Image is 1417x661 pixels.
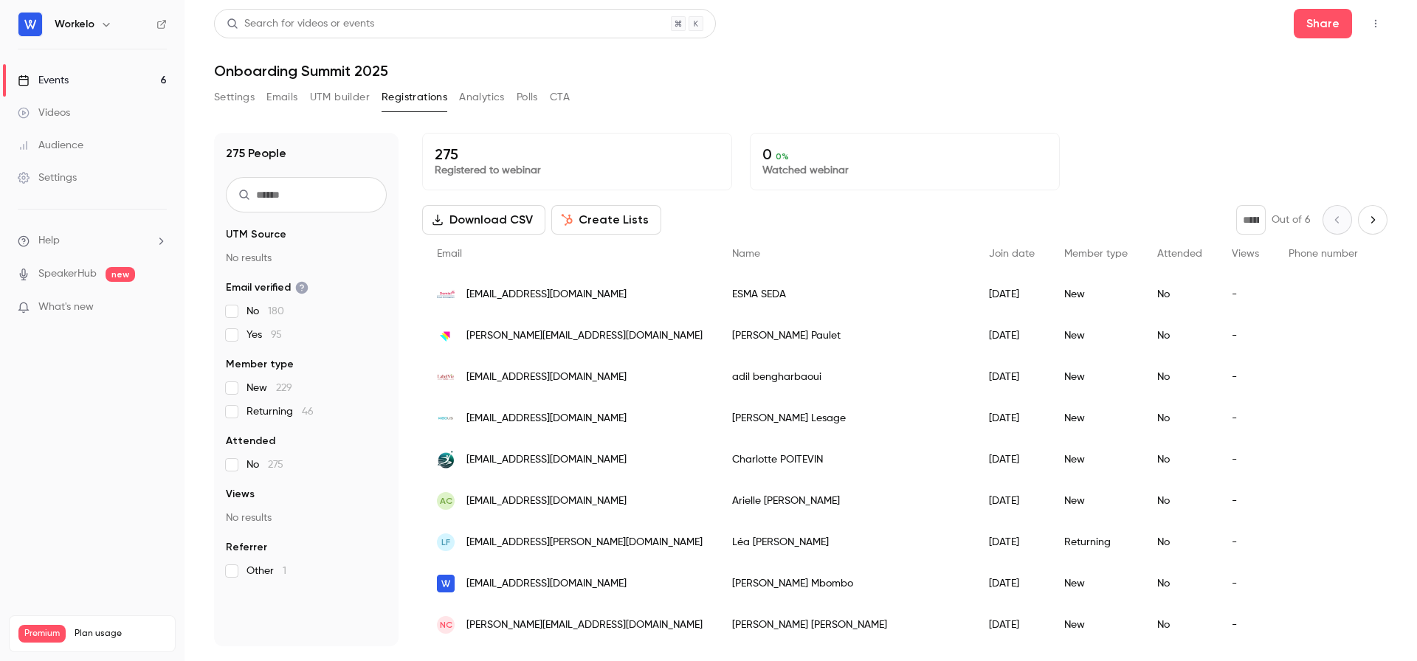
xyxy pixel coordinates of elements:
[1049,356,1142,398] div: New
[437,285,455,303] img: domial.fr
[276,383,292,393] span: 229
[214,62,1387,80] h1: Onboarding Summit 2025
[18,233,167,249] li: help-dropdown-opener
[1049,398,1142,439] div: New
[989,249,1035,259] span: Join date
[283,566,286,576] span: 1
[437,575,455,592] img: workelo.eu
[1157,249,1202,259] span: Attended
[246,404,314,419] span: Returning
[776,151,789,162] span: 0 %
[1049,274,1142,315] div: New
[441,536,450,549] span: LF
[440,494,452,508] span: AC
[246,328,282,342] span: Yes
[974,480,1049,522] div: [DATE]
[268,306,284,316] span: 180
[226,357,294,372] span: Member type
[1049,480,1142,522] div: New
[246,564,286,578] span: Other
[106,267,135,282] span: new
[437,368,455,386] img: labelvie.ma
[459,86,505,109] button: Analytics
[762,163,1047,178] p: Watched webinar
[1217,356,1274,398] div: -
[1272,212,1311,227] p: Out of 6
[466,617,703,633] span: [PERSON_NAME][EMAIL_ADDRESS][DOMAIN_NAME]
[717,439,974,480] div: Charlotte POITEVIN
[550,86,570,109] button: CTA
[1289,249,1358,259] span: Phone number
[435,163,720,178] p: Registered to webinar
[466,328,703,344] span: [PERSON_NAME][EMAIL_ADDRESS][DOMAIN_NAME]
[1358,205,1387,235] button: Next page
[38,266,97,282] a: SpeakerHub
[266,86,297,109] button: Emails
[1217,398,1274,439] div: -
[974,522,1049,563] div: [DATE]
[717,563,974,604] div: [PERSON_NAME] Mbombo
[38,233,60,249] span: Help
[18,170,77,185] div: Settings
[440,618,452,631] span: NC
[302,406,314,417] span: 46
[551,205,661,235] button: Create Lists
[1217,522,1274,563] div: -
[149,301,167,314] iframe: Noticeable Trigger
[226,434,275,449] span: Attended
[466,576,627,592] span: [EMAIL_ADDRESS][DOMAIN_NAME]
[974,356,1049,398] div: [DATE]
[974,563,1049,604] div: [DATE]
[1142,315,1217,356] div: No
[1217,563,1274,604] div: -
[717,522,974,563] div: Léa [PERSON_NAME]
[1217,480,1274,522] div: -
[1142,480,1217,522] div: No
[1142,398,1217,439] div: No
[435,145,720,163] p: 275
[517,86,538,109] button: Polls
[1049,604,1142,646] div: New
[974,274,1049,315] div: [DATE]
[310,86,370,109] button: UTM builder
[1142,274,1217,315] div: No
[226,511,387,525] p: No results
[18,625,66,643] span: Premium
[974,604,1049,646] div: [DATE]
[466,287,627,302] span: [EMAIL_ADDRESS][DOMAIN_NAME]
[1142,604,1217,646] div: No
[226,487,255,502] span: Views
[1049,315,1142,356] div: New
[732,249,760,259] span: Name
[717,604,974,646] div: [PERSON_NAME] [PERSON_NAME]
[226,227,286,242] span: UTM Source
[246,304,284,319] span: No
[422,205,545,235] button: Download CSV
[437,409,455,427] img: ilevia.keolis.com
[75,628,166,640] span: Plan usage
[717,480,974,522] div: Arielle [PERSON_NAME]
[18,13,42,36] img: Workelo
[1142,522,1217,563] div: No
[1217,439,1274,480] div: -
[18,105,70,120] div: Videos
[437,451,455,468] img: charlottepoitevincoaching.com
[1217,604,1274,646] div: -
[246,381,292,395] span: New
[1142,563,1217,604] div: No
[762,145,1047,163] p: 0
[437,249,462,259] span: Email
[226,145,286,162] h1: 275 People
[717,274,974,315] div: ESMA SEDA
[466,370,627,385] span: [EMAIL_ADDRESS][DOMAIN_NAME]
[974,398,1049,439] div: [DATE]
[226,540,267,555] span: Referrer
[1142,356,1217,398] div: No
[227,16,374,32] div: Search for videos or events
[55,17,94,32] h6: Workelo
[437,327,455,345] img: teamstarter.co
[1232,249,1259,259] span: Views
[1049,522,1142,563] div: Returning
[226,227,387,578] section: facet-groups
[214,86,255,109] button: Settings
